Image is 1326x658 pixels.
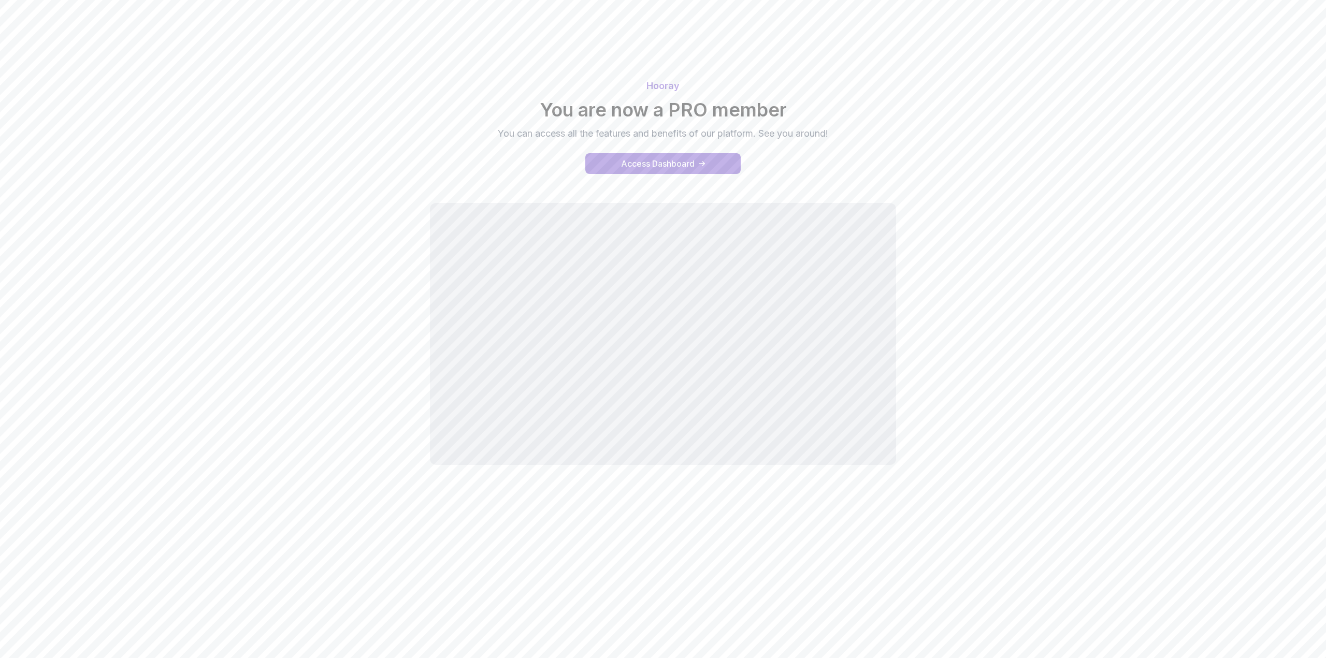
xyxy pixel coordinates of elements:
p: Hooray [300,79,1026,93]
iframe: welcome [430,203,896,465]
button: Access Dashboard [585,153,741,174]
a: access-dashboard [585,153,741,174]
p: You can access all the features and benefits of our platform. See you around! [489,126,837,141]
h2: You are now a PRO member [300,99,1026,120]
div: Access Dashboard [621,157,695,170]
